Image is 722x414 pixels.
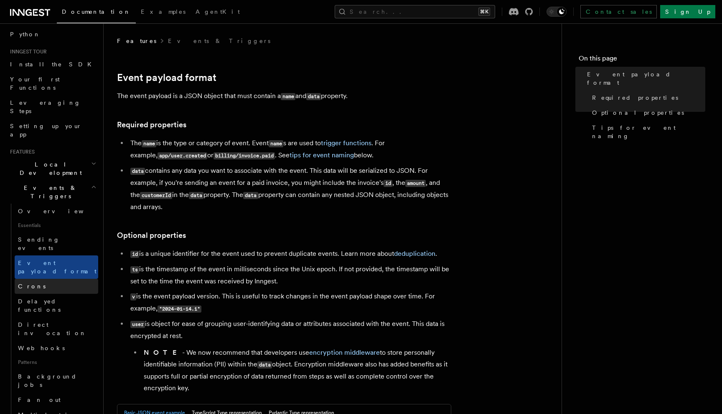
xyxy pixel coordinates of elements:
[309,348,380,356] a: encryption middleware
[10,99,81,114] span: Leveraging Steps
[580,5,657,18] a: Contact sales
[128,165,451,213] li: contains any data you want to associate with the event. This data will be serialized to JSON. For...
[130,251,139,258] code: id
[18,283,46,290] span: Crons
[18,298,61,313] span: Delayed functions
[589,105,705,120] a: Optional properties
[15,255,98,279] a: Event payload format
[7,180,98,204] button: Events & Triggers
[335,5,495,18] button: Search...⌘K
[130,293,136,300] code: v
[15,392,98,407] a: Fan out
[191,3,245,23] a: AgentKit
[10,31,41,38] span: Python
[130,168,145,175] code: data
[214,152,275,159] code: billing/invoice.paid
[15,232,98,255] a: Sending events
[196,8,240,15] span: AgentKit
[547,7,567,17] button: Toggle dark mode
[7,160,91,177] span: Local Development
[15,294,98,317] a: Delayed functions
[7,27,98,42] a: Python
[281,93,295,100] code: name
[158,305,201,313] code: "2024-01-14.1"
[306,93,321,100] code: data
[57,3,136,23] a: Documentation
[660,5,715,18] a: Sign Up
[384,180,392,187] code: id
[15,204,98,219] a: Overview
[7,57,98,72] a: Install the SDK
[10,76,60,91] span: Your first Functions
[15,341,98,356] a: Webhooks
[130,321,145,328] code: user
[589,120,705,144] a: Tips for event naming
[189,192,203,199] code: data
[592,93,678,102] span: Required properties
[141,8,186,15] span: Examples
[7,157,98,180] button: Local Development
[405,180,426,187] code: amount
[10,61,97,68] span: Install the SDK
[141,347,451,394] li: - We now recommend that developers use to store personally identifiable information (PII) within ...
[7,119,98,142] a: Setting up your app
[587,70,705,87] span: Event payload format
[15,317,98,341] a: Direct invocation
[257,361,272,369] code: data
[117,37,156,45] span: Features
[18,373,77,388] span: Background jobs
[128,318,451,394] li: is object for ease of grouping user-identifying data or attributes associated with the event. Thi...
[579,53,705,67] h4: On this page
[7,48,47,55] span: Inngest tour
[136,3,191,23] a: Examples
[128,248,451,260] li: is a unique identifier for the event used to prevent duplicate events. Learn more about .
[269,140,283,147] code: name
[592,124,705,140] span: Tips for event naming
[18,345,65,351] span: Webhooks
[117,119,186,131] a: Required properties
[394,250,435,257] a: deduplication
[478,8,490,16] kbd: ⌘K
[15,356,98,369] span: Patterns
[15,369,98,392] a: Background jobs
[7,184,91,200] span: Events & Triggers
[15,219,98,232] span: Essentials
[18,208,104,215] span: Overview
[130,266,139,273] code: ts
[584,67,705,90] a: Event payload format
[7,72,98,95] a: Your first Functions
[117,72,216,83] a: Event payload format
[589,90,705,105] a: Required properties
[18,236,60,251] span: Sending events
[243,192,258,199] code: data
[10,123,82,138] span: Setting up your app
[128,263,451,287] li: is the timestamp of the event in milliseconds since the Unix epoch. If not provided, the timestam...
[592,109,684,117] span: Optional properties
[158,152,207,159] code: app/user.created
[18,260,97,275] span: Event payload format
[142,140,156,147] code: name
[7,95,98,119] a: Leveraging Steps
[140,192,172,199] code: customerId
[128,137,451,162] li: The is the type or category of event. Event s are used to . For example, or . See below.
[117,90,451,102] p: The event payload is a JSON object that must contain a and property.
[128,290,451,315] li: is the event payload version. This is useful to track changes in the event payload shape over tim...
[117,230,186,241] a: Optional properties
[7,149,35,155] span: Features
[18,321,86,336] span: Direct invocation
[62,8,131,15] span: Documentation
[290,151,354,159] a: tips for event naming
[144,348,182,356] strong: NOTE
[15,279,98,294] a: Crons
[321,139,371,147] a: trigger functions
[168,37,270,45] a: Events & Triggers
[18,396,61,403] span: Fan out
